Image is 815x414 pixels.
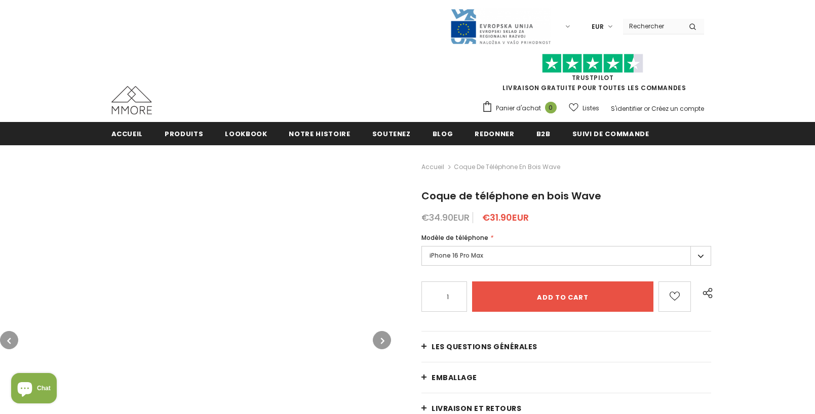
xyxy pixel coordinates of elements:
span: €31.90EUR [482,211,529,224]
a: Notre histoire [289,122,350,145]
span: 0 [545,102,557,113]
a: EMBALLAGE [421,362,711,393]
a: TrustPilot [572,73,614,82]
a: Suivi de commande [572,122,649,145]
a: soutenez [372,122,411,145]
a: Listes [569,99,599,117]
span: Modèle de téléphone [421,233,488,242]
span: €34.90EUR [421,211,470,224]
a: Créez un compte [651,104,704,113]
input: Add to cart [472,281,653,312]
a: Produits [165,122,203,145]
a: Blog [433,122,453,145]
span: Produits [165,129,203,139]
span: Coque de téléphone en bois Wave [421,189,601,203]
span: Livraison et retours [432,403,521,413]
a: Redonner [475,122,514,145]
img: Faites confiance aux étoiles pilotes [542,54,643,73]
span: EMBALLAGE [432,372,477,383]
a: B2B [536,122,551,145]
a: Javni Razpis [450,22,551,30]
span: EUR [592,22,604,32]
inbox-online-store-chat: Shopify online store chat [8,373,60,406]
span: Coque de téléphone en bois Wave [454,161,560,173]
span: Lookbook [225,129,267,139]
span: Redonner [475,129,514,139]
img: Javni Razpis [450,8,551,45]
span: Notre histoire [289,129,350,139]
a: Panier d'achat 0 [482,101,562,116]
span: Suivi de commande [572,129,649,139]
span: Panier d'achat [496,103,541,113]
span: or [644,104,650,113]
a: Les questions générales [421,332,711,362]
a: S'identifier [611,104,642,113]
img: Cas MMORE [111,86,152,114]
span: Accueil [111,129,143,139]
span: B2B [536,129,551,139]
span: Les questions générales [432,342,537,352]
label: iPhone 16 Pro Max [421,246,711,266]
span: LIVRAISON GRATUITE POUR TOUTES LES COMMANDES [482,58,704,92]
input: Search Site [623,19,681,33]
a: Accueil [421,161,444,173]
span: soutenez [372,129,411,139]
a: Lookbook [225,122,267,145]
a: Accueil [111,122,143,145]
span: Listes [583,103,599,113]
span: Blog [433,129,453,139]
